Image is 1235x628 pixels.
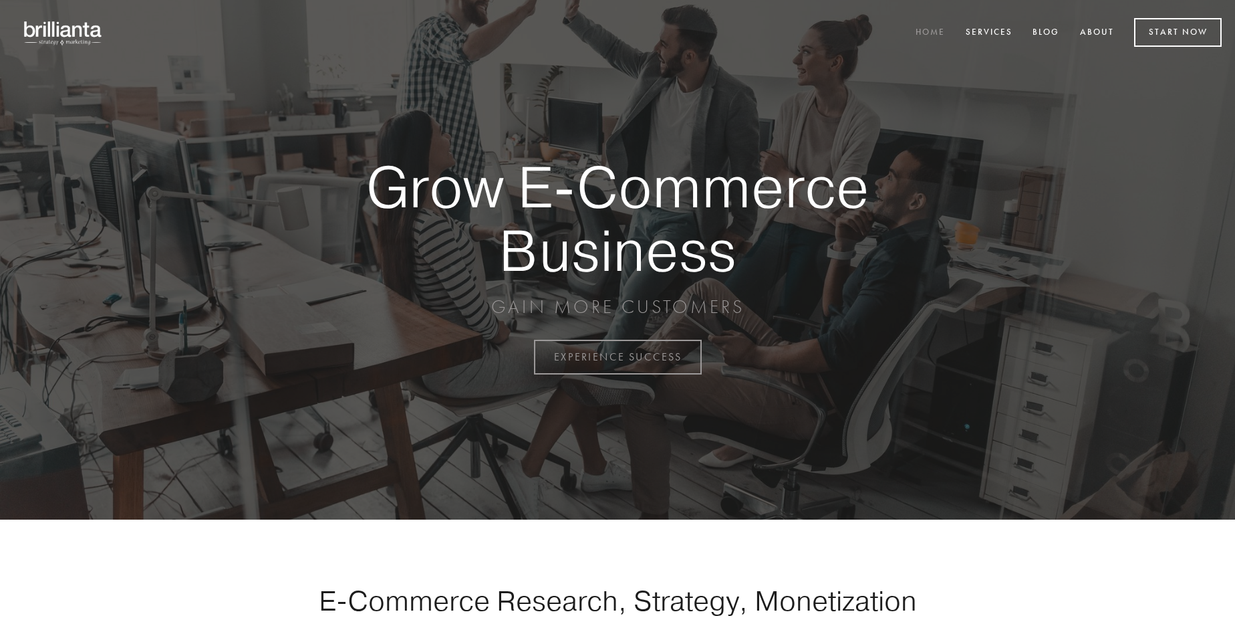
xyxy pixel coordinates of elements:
a: Blog [1024,22,1068,44]
strong: Grow E-Commerce Business [319,155,916,282]
a: About [1071,22,1123,44]
img: brillianta - research, strategy, marketing [13,13,114,52]
a: EXPERIENCE SUCCESS [534,340,702,375]
a: Start Now [1134,18,1222,47]
h1: E-Commerce Research, Strategy, Monetization [277,584,958,617]
a: Services [957,22,1021,44]
a: Home [907,22,954,44]
p: GAIN MORE CUSTOMERS [319,295,916,319]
